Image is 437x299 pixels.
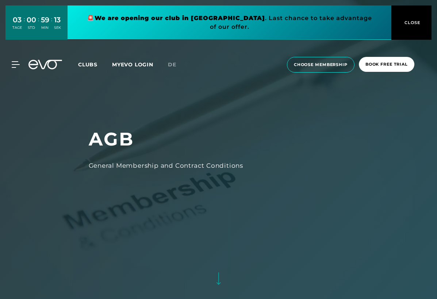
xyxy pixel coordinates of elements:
[365,61,408,67] span: book free trial
[27,25,36,30] div: STD
[12,25,22,30] div: TAGE
[357,57,417,73] a: book free trial
[41,25,49,30] div: MIN
[112,61,153,68] a: MYEVO LOGIN
[403,19,421,26] span: CLOSE
[24,15,25,35] div: :
[51,15,52,35] div: :
[54,25,61,30] div: SEK
[285,57,357,73] a: choose membership
[294,62,348,68] span: choose membership
[12,15,22,25] div: 03
[38,15,39,35] div: :
[168,61,185,69] a: de
[41,15,49,25] div: 59
[391,5,432,40] button: CLOSE
[168,61,176,68] span: de
[89,127,349,151] h1: AGB
[78,61,97,68] span: Clubs
[89,160,349,171] div: General Membership and Contract Conditions
[27,15,36,25] div: 00
[78,61,112,68] a: Clubs
[54,15,61,25] div: 13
